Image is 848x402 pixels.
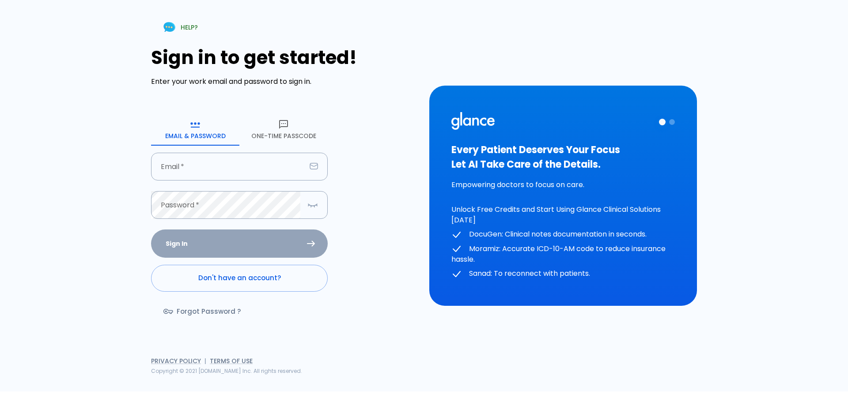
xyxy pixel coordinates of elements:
[204,357,206,365] span: |
[151,357,201,365] a: Privacy Policy
[451,229,675,240] p: DocuGen: Clinical notes documentation in seconds.
[151,114,239,146] button: Email & Password
[451,180,675,190] p: Empowering doctors to focus on care.
[151,299,255,324] a: Forgot Password ?
[162,19,177,35] img: Chat Support
[451,204,675,225] p: Unlock Free Credits and Start Using Glance Clinical Solutions [DATE]
[151,76,419,87] p: Enter your work email and password to sign in.
[151,47,419,68] h1: Sign in to get started!
[451,143,675,172] h3: Every Patient Deserves Your Focus Let AI Take Care of the Details.
[151,367,302,375] span: Copyright © 2021 [DOMAIN_NAME] Inc. All rights reserved.
[210,357,253,365] a: Terms of Use
[151,265,328,291] a: Don't have an account?
[451,244,675,265] p: Moramiz: Accurate ICD-10-AM code to reduce insurance hassle.
[151,16,208,38] a: HELP?
[239,114,328,146] button: One-Time Passcode
[451,268,675,279] p: Sanad: To reconnect with patients.
[151,153,306,180] input: dr.ahmed@clinic.com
